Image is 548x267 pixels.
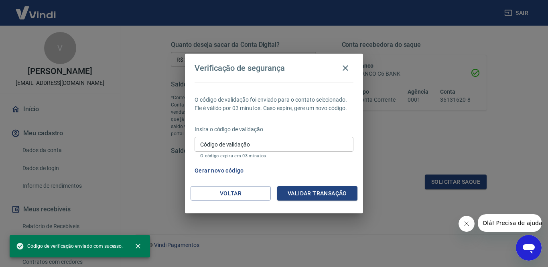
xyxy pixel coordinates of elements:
p: O código expira em 03 minutos. [200,153,348,159]
p: O código de validação foi enviado para o contato selecionado. Ele é válido por 03 minutos. Caso e... [195,96,353,112]
p: Insira o código de validação [195,125,353,134]
h4: Verificação de segurança [195,63,285,73]
span: Olá! Precisa de ajuda? [5,6,67,12]
iframe: Fechar mensagem [459,216,475,232]
iframe: Botão para abrir a janela de mensagens [516,235,542,261]
button: close [129,237,147,255]
button: Validar transação [277,186,357,201]
span: Código de verificação enviado com sucesso. [16,242,123,250]
button: Gerar novo código [191,163,247,178]
iframe: Mensagem da empresa [478,214,542,232]
button: Voltar [191,186,271,201]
